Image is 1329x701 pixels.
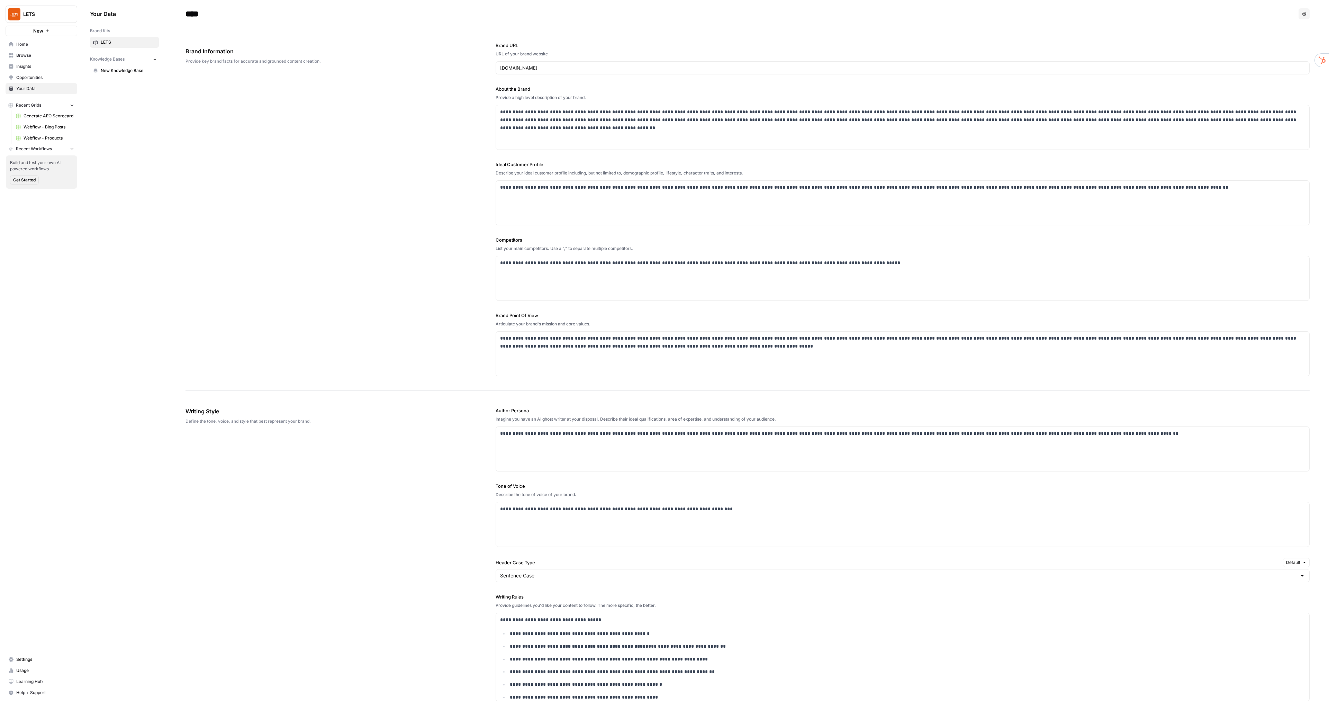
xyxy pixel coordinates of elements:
[6,26,77,36] button: New
[500,572,1297,579] input: Sentence Case
[496,416,1310,422] div: Imagine you have an AI ghost writer at your disposal. Describe their ideal qualifications, area o...
[23,11,65,18] span: LETS
[496,95,1310,101] div: Provide a high level description of your brand.
[496,492,1310,498] div: Describe the tone of voice of your brand.
[496,51,1310,57] div: URL of your brand website
[16,52,74,59] span: Browse
[16,86,74,92] span: Your Data
[16,690,74,696] span: Help + Support
[496,602,1310,609] div: Provide guidelines you'd like your content to follow. The more specific, the better.
[90,37,159,48] a: LETS
[16,146,52,152] span: Recent Workflows
[496,42,1310,49] label: Brand URL
[186,407,457,415] span: Writing Style
[6,50,77,61] a: Browse
[6,654,77,665] a: Settings
[496,407,1310,414] label: Author Persona
[6,83,77,94] a: Your Data
[496,170,1310,176] div: Describe your ideal customer profile including, but not limited to, demographic profile, lifestyl...
[13,133,77,144] a: Webflow - Products
[496,483,1310,489] label: Tone of Voice
[90,56,125,62] span: Knowledge Bases
[13,110,77,122] a: Generate AEO Scorecard
[16,102,41,108] span: Recent Grids
[6,100,77,110] button: Recent Grids
[496,321,1310,327] div: Articulate your brand's mission and core values.
[186,58,457,64] span: Provide key brand facts for accurate and grounded content creation.
[6,687,77,698] button: Help + Support
[16,667,74,674] span: Usage
[1286,559,1300,566] span: Default
[90,10,151,18] span: Your Data
[10,160,73,172] span: Build and test your own AI powered workflows
[16,656,74,663] span: Settings
[6,144,77,154] button: Recent Workflows
[186,418,457,424] span: Define the tone, voice, and style that best represent your brand.
[13,177,36,183] span: Get Started
[186,47,457,55] span: Brand Information
[6,676,77,687] a: Learning Hub
[496,86,1310,92] label: About the Brand
[24,124,74,130] span: Webflow - Blog Posts
[10,176,39,185] button: Get Started
[6,61,77,72] a: Insights
[16,63,74,70] span: Insights
[16,74,74,81] span: Opportunities
[496,236,1310,243] label: Competitors
[496,161,1310,168] label: Ideal Customer Profile
[24,135,74,141] span: Webflow - Products
[90,28,110,34] span: Brand Kits
[90,65,159,76] a: New Knowledge Base
[13,122,77,133] a: Webflow - Blog Posts
[101,39,156,45] span: LETS
[8,8,20,20] img: LETS Logo
[16,41,74,47] span: Home
[496,559,1280,566] label: Header Case Type
[24,113,74,119] span: Generate AEO Scorecard
[6,6,77,23] button: Workspace: LETS
[6,72,77,83] a: Opportunities
[500,64,1305,71] input: www.sundaysoccer.com
[496,312,1310,319] label: Brand Point Of View
[16,678,74,685] span: Learning Hub
[496,593,1310,600] label: Writing Rules
[1283,558,1310,567] button: Default
[496,245,1310,252] div: List your main competitors. Use a "," to separate multiple competitors.
[6,665,77,676] a: Usage
[6,39,77,50] a: Home
[101,68,156,74] span: New Knowledge Base
[33,27,43,34] span: New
